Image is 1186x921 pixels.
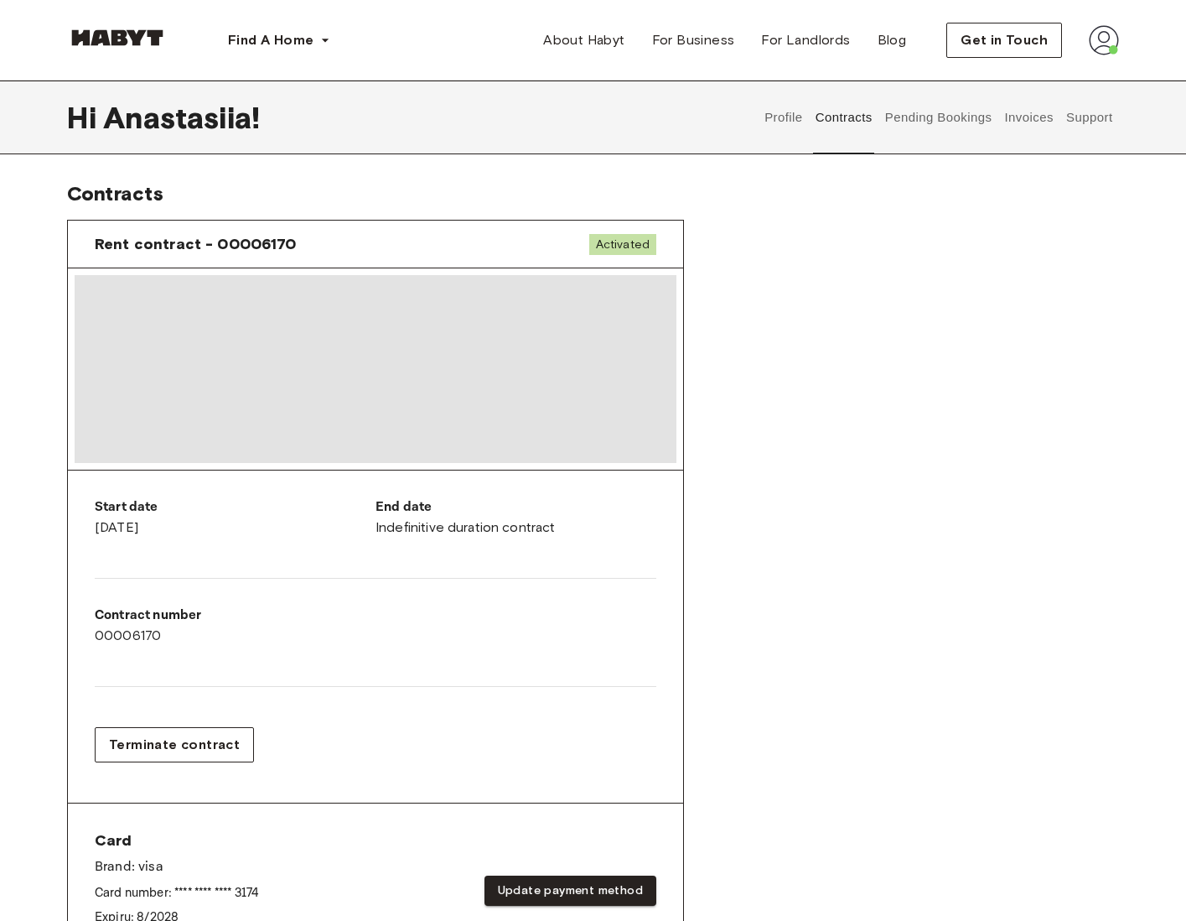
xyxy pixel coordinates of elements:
p: Brand: visa [95,857,259,877]
div: user profile tabs [759,81,1119,154]
div: 00006170 [95,606,375,646]
p: Contract number [95,606,375,626]
span: Card [95,830,259,851]
button: Update payment method [484,876,656,907]
button: Pending Bookings [883,81,994,154]
button: Profile [763,81,805,154]
span: Anastasiia ! [103,100,260,135]
a: Blog [864,23,920,57]
a: About Habyt [530,23,638,57]
span: Contracts [67,181,163,206]
button: Support [1064,81,1115,154]
span: Terminate contract [109,735,240,755]
span: Rent contract - 00006170 [95,234,297,254]
a: For Business [639,23,748,57]
span: Hi [67,100,103,135]
span: Find A Home [228,30,313,50]
p: End date [375,497,656,518]
button: Contracts [813,81,874,154]
span: About Habyt [543,30,624,50]
span: For Business [652,30,735,50]
span: Blog [878,30,907,50]
span: Activated [589,234,656,255]
span: Get in Touch [961,30,1048,50]
a: For Landlords [748,23,863,57]
span: For Landlords [761,30,850,50]
button: Invoices [1002,81,1055,154]
button: Terminate contract [95,727,254,762]
div: Indefinitive duration contract [375,497,656,538]
img: avatar [1089,25,1119,55]
p: Start date [95,497,375,518]
img: Habyt [67,29,168,46]
div: [DATE] [95,497,375,538]
button: Find A Home [215,23,344,57]
button: Get in Touch [946,23,1062,58]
